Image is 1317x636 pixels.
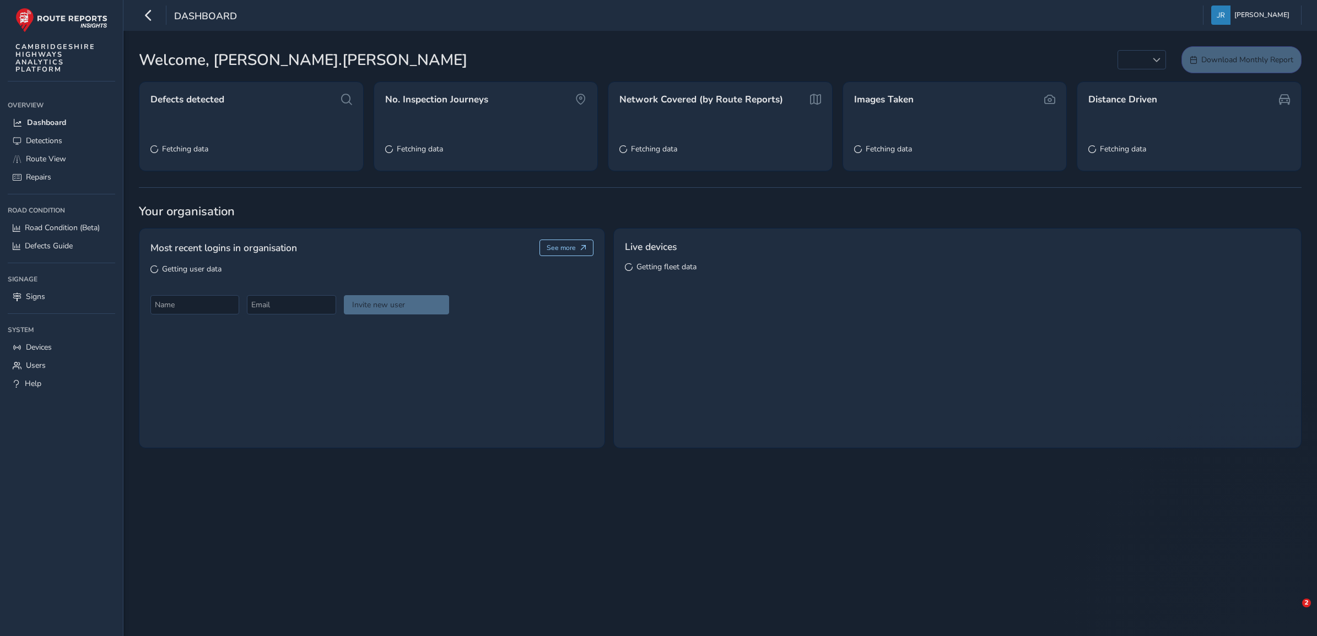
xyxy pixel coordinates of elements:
span: Defects Guide [25,241,73,251]
a: Users [8,356,115,374]
a: Road Condition (Beta) [8,219,115,237]
span: CAMBRIDGESHIRE HIGHWAYS ANALYTICS PLATFORM [15,43,95,73]
div: Overview [8,97,115,113]
a: Help [8,374,115,393]
a: Dashboard [8,113,115,132]
img: diamond-layout [1211,6,1230,25]
input: Name [150,295,239,314]
span: Welcome, [PERSON_NAME].[PERSON_NAME] [139,48,467,72]
span: Defects detected [150,93,224,106]
a: Repairs [8,168,115,186]
span: Dashboard [27,117,66,128]
a: Route View [8,150,115,168]
span: Most recent logins in organisation [150,241,297,255]
span: Users [26,360,46,371]
span: Your organisation [139,203,1302,220]
div: Signage [8,271,115,287]
span: Repairs [26,172,51,182]
span: Road Condition (Beta) [25,222,100,233]
span: Signs [26,291,45,302]
span: Network Covered (by Route Reports) [619,93,783,106]
span: See more [547,243,576,252]
button: See more [539,240,594,256]
span: Fetching data [631,144,677,154]
span: Help [25,378,41,389]
iframe: Intercom live chat [1280,599,1306,625]
span: Fetching data [397,144,443,154]
span: Fetching data [162,144,208,154]
span: Detections [26,135,62,146]
span: Distance Driven [1088,93,1157,106]
span: Getting fleet data [636,262,697,272]
span: Fetching data [1100,144,1146,154]
a: Defects Guide [8,237,115,255]
button: [PERSON_NAME] [1211,6,1293,25]
div: System [8,322,115,338]
span: Devices [26,342,52,352]
span: Live devices [625,240,677,254]
div: Road Condition [8,202,115,219]
span: Fetching data [866,144,912,154]
img: rr logo [15,8,107,32]
span: Images Taken [854,93,914,106]
span: Dashboard [174,9,237,25]
input: Email [247,295,336,314]
span: [PERSON_NAME] [1234,6,1289,25]
a: Detections [8,132,115,150]
a: Devices [8,338,115,356]
a: Signs [8,287,115,306]
span: No. Inspection Journeys [385,93,488,106]
span: Route View [26,154,66,164]
span: 2 [1302,599,1311,607]
span: Getting user data [162,264,222,274]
